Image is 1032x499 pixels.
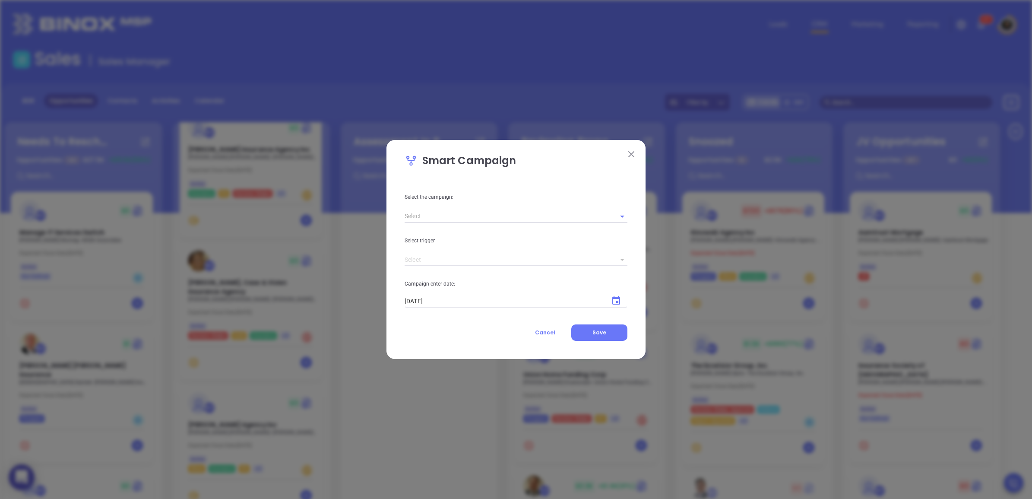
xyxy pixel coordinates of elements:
[405,279,627,289] p: Campaign enter date:
[616,210,628,222] button: Open
[571,324,627,341] button: Save
[405,298,602,305] input: MM/DD/YYYY
[628,151,634,157] img: close modal
[405,236,627,245] p: Select trigger
[405,153,627,173] p: Smart Campaign
[405,192,627,202] p: Select the campaign:
[606,290,627,311] button: Choose date, selected date is Sep 8, 2025
[616,254,628,266] button: Open
[405,210,603,222] input: Select
[405,254,614,266] input: Select
[592,329,606,336] span: Save
[519,324,571,341] button: Cancel
[535,329,555,336] span: Cancel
